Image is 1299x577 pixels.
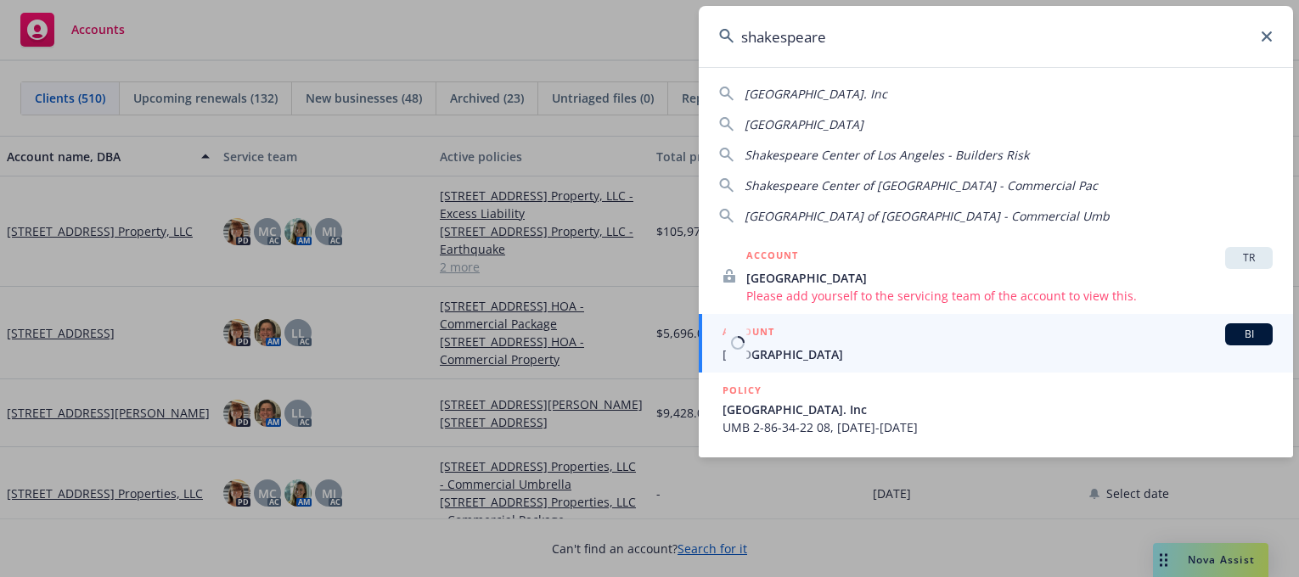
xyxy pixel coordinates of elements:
[745,208,1110,224] span: [GEOGRAPHIC_DATA] of [GEOGRAPHIC_DATA] - Commercial Umb
[723,401,1273,418] span: [GEOGRAPHIC_DATA]. Inc
[699,373,1293,445] a: POLICY[GEOGRAPHIC_DATA]. IncUMB 2-86-34-22 08, [DATE]-[DATE]
[745,147,1029,163] span: Shakespeare Center of Los Angeles - Builders Risk
[746,247,798,267] h5: ACCOUNT
[746,269,1273,287] span: [GEOGRAPHIC_DATA]
[699,445,1293,518] a: POLICY
[745,116,863,132] span: [GEOGRAPHIC_DATA]
[723,323,774,344] h5: ACCOUNT
[745,177,1098,193] span: Shakespeare Center of [GEOGRAPHIC_DATA] - Commercial Pac
[1232,250,1266,266] span: TR
[699,314,1293,373] a: ACCOUNTBI[GEOGRAPHIC_DATA]
[699,6,1293,67] input: Search...
[723,382,762,399] h5: POLICY
[723,418,1273,436] span: UMB 2-86-34-22 08, [DATE]-[DATE]
[1232,327,1266,342] span: BI
[723,345,1273,363] span: [GEOGRAPHIC_DATA]
[699,238,1293,314] a: ACCOUNTTR[GEOGRAPHIC_DATA]Please add yourself to the servicing team of the account to view this.
[723,455,762,472] h5: POLICY
[746,287,1273,305] span: Please add yourself to the servicing team of the account to view this.
[745,86,887,102] span: [GEOGRAPHIC_DATA]. Inc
